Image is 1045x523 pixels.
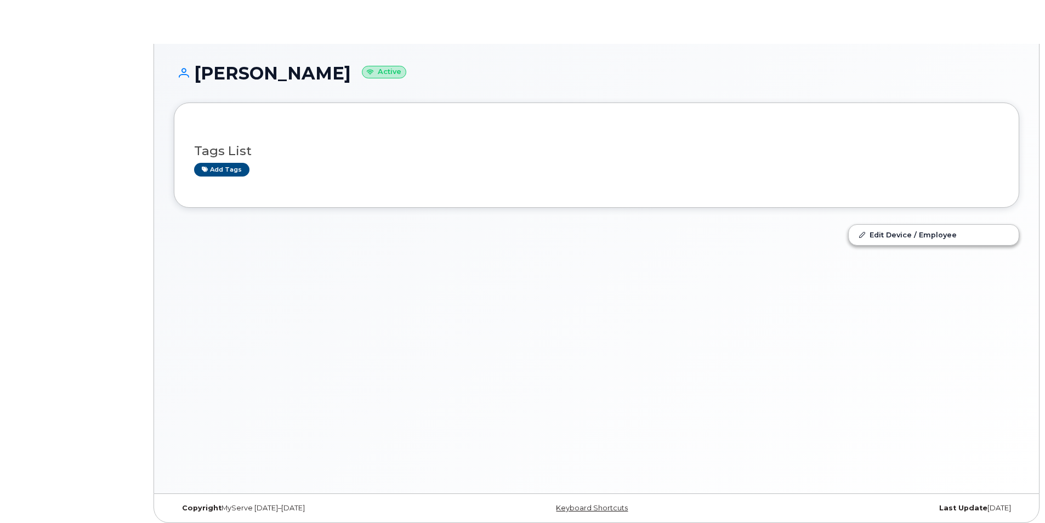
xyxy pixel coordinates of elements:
[939,504,987,512] strong: Last Update
[194,144,999,158] h3: Tags List
[362,66,406,78] small: Active
[174,504,456,513] div: MyServe [DATE]–[DATE]
[556,504,628,512] a: Keyboard Shortcuts
[194,163,249,177] a: Add tags
[849,225,1019,245] a: Edit Device / Employee
[737,504,1019,513] div: [DATE]
[182,504,222,512] strong: Copyright
[174,64,1019,83] h1: [PERSON_NAME]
